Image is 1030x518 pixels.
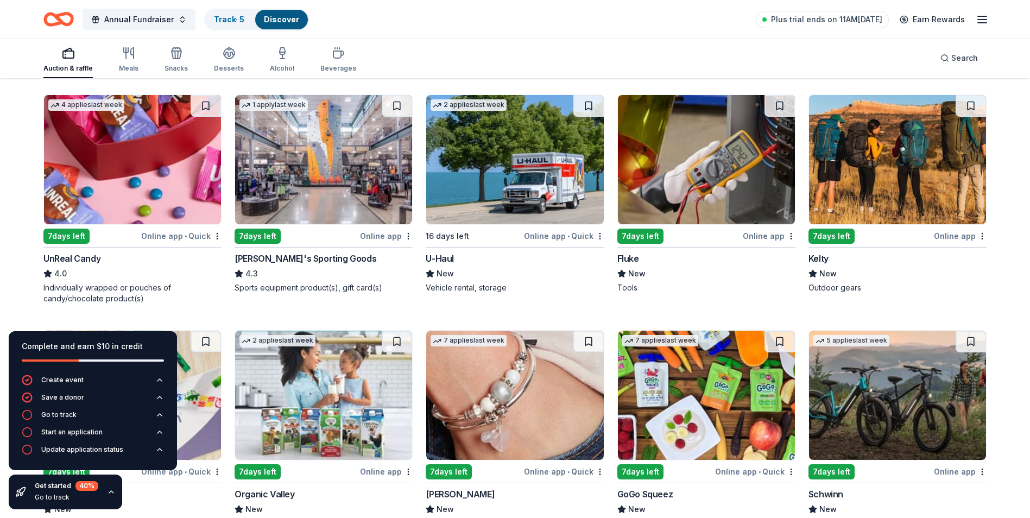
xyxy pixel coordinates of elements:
[437,503,454,516] span: New
[808,488,843,501] div: Schwinn
[22,340,164,353] div: Complete and earn $10 in credit
[618,331,795,460] img: Image for GoGo Squeez
[35,481,98,491] div: Get started
[22,427,164,444] button: Start an application
[22,409,164,427] button: Go to track
[320,64,356,73] div: Beverages
[808,94,987,293] a: Image for Kelty7days leftOnline appKeltyNewOutdoor gears
[83,9,195,30] button: Annual Fundraiser
[22,444,164,462] button: Update application status
[426,464,472,479] div: 7 days left
[809,95,986,224] img: Image for Kelty
[214,64,244,73] div: Desserts
[204,9,309,30] button: Track· 5Discover
[567,468,570,476] span: •
[235,488,294,501] div: Organic Valley
[165,64,188,73] div: Snacks
[622,335,698,346] div: 7 applies last week
[235,464,281,479] div: 7 days left
[426,282,604,293] div: Vehicle rental, storage
[951,52,978,65] span: Search
[360,465,413,478] div: Online app
[934,229,987,243] div: Online app
[245,267,258,280] span: 4.3
[54,267,67,280] span: 4.0
[617,464,664,479] div: 7 days left
[41,393,84,402] div: Save a donor
[567,232,570,241] span: •
[426,95,603,224] img: Image for U-Haul
[808,282,987,293] div: Outdoor gears
[270,64,294,73] div: Alcohol
[628,503,646,516] span: New
[185,232,187,241] span: •
[41,428,103,437] div: Start an application
[22,392,164,409] button: Save a donor
[214,15,244,24] a: Track· 5
[141,229,222,243] div: Online app Quick
[43,7,74,32] a: Home
[360,229,413,243] div: Online app
[431,99,507,111] div: 2 applies last week
[426,94,604,293] a: Image for U-Haul2 applieslast week16 days leftOnline app•QuickU-HaulNewVehicle rental, storage
[43,229,90,244] div: 7 days left
[524,465,604,478] div: Online app Quick
[618,95,795,224] img: Image for Fluke
[617,488,673,501] div: GoGo Squeez
[43,64,93,73] div: Auction & raffle
[809,331,986,460] img: Image for Schwinn
[426,331,603,460] img: Image for Lizzy James
[431,335,507,346] div: 7 applies last week
[185,468,187,476] span: •
[214,42,244,78] button: Desserts
[932,47,987,69] button: Search
[239,99,308,111] div: 1 apply last week
[235,94,413,293] a: Image for Dick's Sporting Goods1 applylast week7days leftOnline app[PERSON_NAME]'s Sporting Goods...
[617,282,795,293] div: Tools
[437,267,454,280] span: New
[771,13,882,26] span: Plus trial ends on 11AM[DATE]
[245,503,263,516] span: New
[43,282,222,304] div: Individually wrapped or pouches of candy/chocolate product(s)
[617,252,639,265] div: Fluke
[808,464,855,479] div: 7 days left
[41,410,77,419] div: Go to track
[628,267,646,280] span: New
[41,376,84,384] div: Create event
[43,94,222,304] a: Image for UnReal Candy4 applieslast week7days leftOnline app•QuickUnReal Candy4.0Individually wra...
[44,95,221,224] img: Image for UnReal Candy
[743,229,795,243] div: Online app
[617,229,664,244] div: 7 days left
[617,94,795,293] a: Image for Fluke7days leftOnline appFlukeNewTools
[819,267,837,280] span: New
[48,99,124,111] div: 4 applies last week
[264,15,299,24] a: Discover
[235,95,412,224] img: Image for Dick's Sporting Goods
[426,252,454,265] div: U-Haul
[235,331,412,460] img: Image for Organic Valley
[715,465,795,478] div: Online app Quick
[320,42,356,78] button: Beverages
[808,229,855,244] div: 7 days left
[22,375,164,392] button: Create event
[819,503,837,516] span: New
[270,42,294,78] button: Alcohol
[426,230,469,243] div: 16 days left
[756,11,889,28] a: Plus trial ends on 11AM[DATE]
[759,468,761,476] span: •
[934,465,987,478] div: Online app
[165,42,188,78] button: Snacks
[239,335,315,346] div: 2 applies last week
[235,282,413,293] div: Sports equipment product(s), gift card(s)
[235,229,281,244] div: 7 days left
[43,252,100,265] div: UnReal Candy
[75,481,98,491] div: 40 %
[41,445,123,454] div: Update application status
[893,10,971,29] a: Earn Rewards
[35,493,98,502] div: Go to track
[43,42,93,78] button: Auction & raffle
[813,335,889,346] div: 5 applies last week
[119,42,138,78] button: Meals
[524,229,604,243] div: Online app Quick
[235,252,376,265] div: [PERSON_NAME]'s Sporting Goods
